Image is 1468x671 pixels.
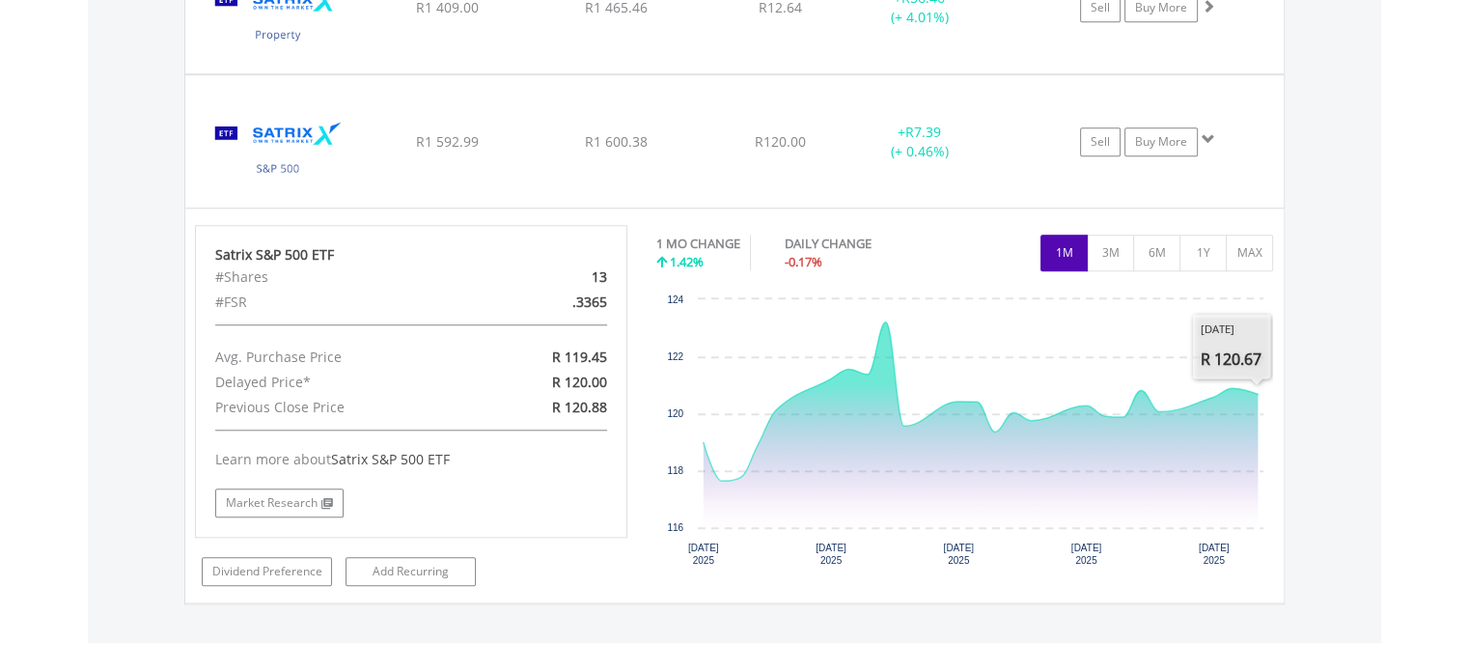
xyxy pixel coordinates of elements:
[816,543,846,566] text: [DATE] 2025
[667,294,683,305] text: 124
[785,235,939,253] div: DAILY CHANGE
[331,450,450,468] span: Satrix S&P 500 ETF
[785,253,822,270] span: -0.17%
[195,99,361,203] img: TFSA.STX500.png
[667,465,683,476] text: 118
[667,351,683,362] text: 122
[1199,543,1230,566] text: [DATE] 2025
[656,235,740,253] div: 1 MO CHANGE
[552,373,607,391] span: R 120.00
[215,489,344,517] a: Market Research
[656,290,1274,579] div: Chart. Highcharts interactive chart.
[905,123,941,141] span: R7.39
[201,265,482,290] div: #Shares
[201,290,482,315] div: #FSR
[481,290,621,315] div: .3365
[416,132,479,151] span: R1 592.99
[1080,127,1121,156] a: Sell
[847,123,993,161] div: + (+ 0.46%)
[1226,235,1273,271] button: MAX
[667,408,683,419] text: 120
[585,132,648,151] span: R1 600.38
[943,543,974,566] text: [DATE] 2025
[1133,235,1180,271] button: 6M
[1179,235,1227,271] button: 1Y
[201,345,482,370] div: Avg. Purchase Price
[688,543,719,566] text: [DATE] 2025
[656,290,1273,579] svg: Interactive chart
[670,253,704,270] span: 1.42%
[755,132,806,151] span: R120.00
[1040,235,1088,271] button: 1M
[346,557,476,586] a: Add Recurring
[215,450,607,469] div: Learn more about
[1071,543,1102,566] text: [DATE] 2025
[202,557,332,586] a: Dividend Preference
[215,245,607,265] div: Satrix S&P 500 ETF
[667,522,683,533] text: 116
[1124,127,1198,156] a: Buy More
[201,395,482,420] div: Previous Close Price
[552,398,607,416] span: R 120.88
[552,348,607,366] span: R 119.45
[1087,235,1134,271] button: 3M
[481,265,621,290] div: 13
[201,370,482,395] div: Delayed Price*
